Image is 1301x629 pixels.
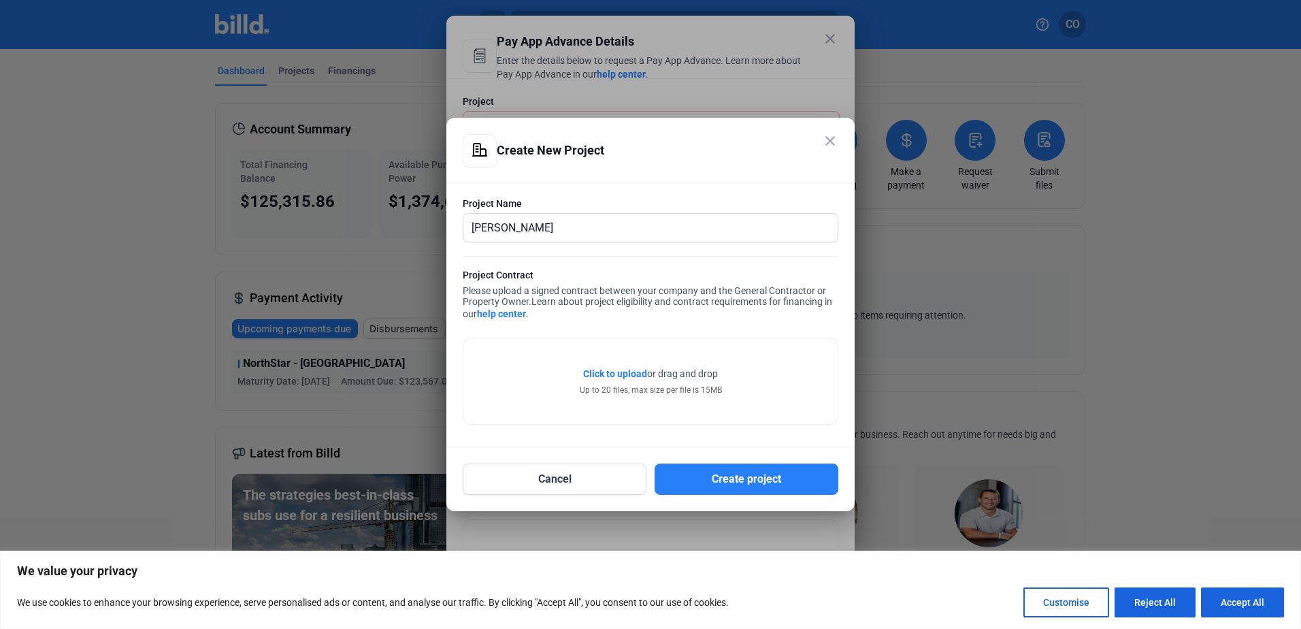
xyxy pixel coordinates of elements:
button: Reject All [1115,587,1196,617]
div: Project Contract [463,268,838,285]
span: or drag and drop [647,367,718,381]
span: Learn about project eligibility and contract requirements for financing in our . [463,296,832,319]
button: Customise [1023,587,1109,617]
a: help center [477,308,526,319]
div: Please upload a signed contract between your company and the General Contractor or Property Owner. [463,268,838,324]
button: Accept All [1201,587,1284,617]
div: Project Name [463,197,838,210]
div: Up to 20 files, max size per file is 15MB [580,384,722,396]
mat-icon: close [822,133,838,149]
p: We value your privacy [17,563,1284,579]
button: Cancel [463,464,646,495]
button: Create project [655,464,838,495]
span: Click to upload [583,368,647,379]
p: We use cookies to enhance your browsing experience, serve personalised ads or content, and analys... [17,594,729,611]
div: Create New Project [463,134,804,167]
